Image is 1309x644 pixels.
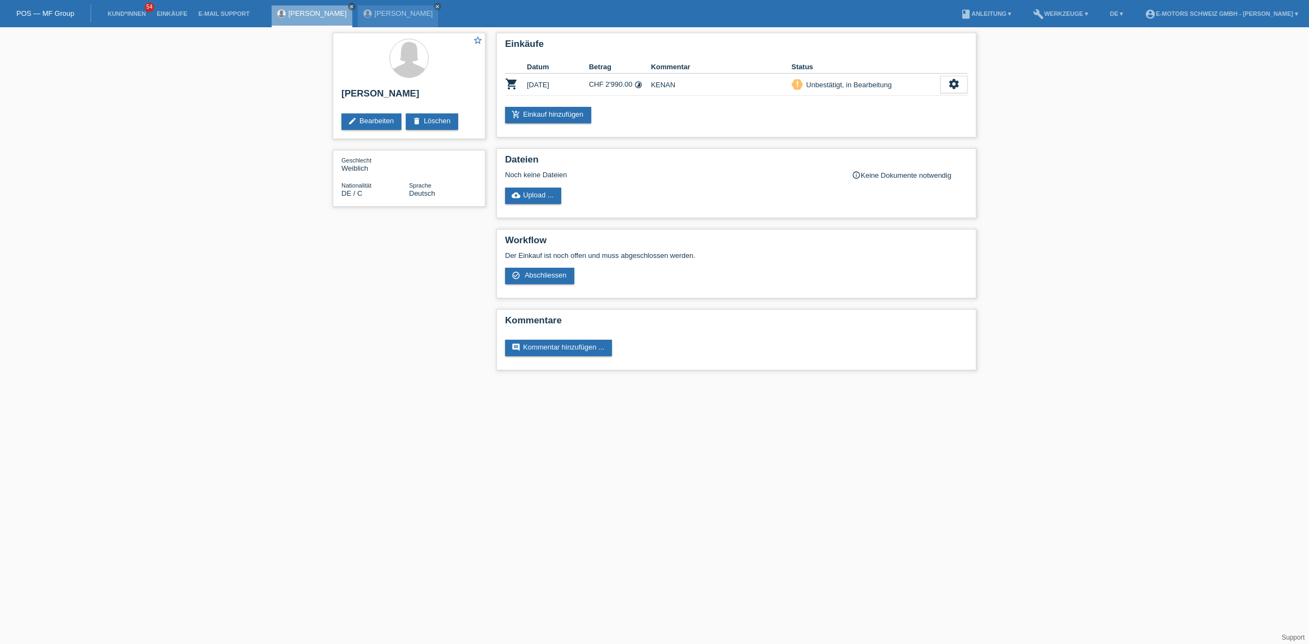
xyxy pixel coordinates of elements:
[289,9,347,17] a: [PERSON_NAME]
[527,61,589,74] th: Datum
[505,340,612,356] a: commentKommentar hinzufügen ...
[1145,9,1156,20] i: account_circle
[1033,9,1044,20] i: build
[406,113,458,130] a: deleteLöschen
[1028,10,1094,17] a: buildWerkzeuge ▾
[349,4,355,9] i: close
[473,35,483,47] a: star_border
[589,74,651,96] td: CHF 2'990.00
[193,10,255,17] a: E-Mail Support
[341,113,401,130] a: editBearbeiten
[16,9,74,17] a: POS — MF Group
[505,251,968,260] p: Der Einkauf ist noch offen und muss abgeschlossen werden.
[512,191,520,200] i: cloud_upload
[651,61,791,74] th: Kommentar
[1104,10,1128,17] a: DE ▾
[527,74,589,96] td: [DATE]
[960,9,971,20] i: book
[409,189,435,197] span: Deutsch
[505,77,518,91] i: POSP00027822
[651,74,791,96] td: KENAN
[435,4,440,9] i: close
[145,3,154,12] span: 54
[473,35,483,45] i: star_border
[1139,10,1304,17] a: account_circleE-Motors Schweiz GmbH - [PERSON_NAME] ▾
[791,61,940,74] th: Status
[341,88,477,105] h2: [PERSON_NAME]
[505,315,968,332] h2: Kommentare
[589,61,651,74] th: Betrag
[525,271,567,279] span: Abschliessen
[505,188,561,204] a: cloud_uploadUpload ...
[434,3,441,10] a: close
[409,182,431,189] span: Sprache
[1282,634,1305,641] a: Support
[505,107,591,123] a: add_shopping_cartEinkauf hinzufügen
[852,171,861,179] i: info_outline
[341,189,362,197] span: Deutschland / C / 01.07.2007
[803,79,892,91] div: Unbestätigt, in Bearbeitung
[852,171,968,179] div: Keine Dokumente notwendig
[512,110,520,119] i: add_shopping_cart
[341,182,371,189] span: Nationalität
[512,343,520,352] i: comment
[955,10,1017,17] a: bookAnleitung ▾
[505,171,838,179] div: Noch keine Dateien
[505,154,968,171] h2: Dateien
[348,3,356,10] a: close
[412,117,421,125] i: delete
[794,80,801,88] i: priority_high
[341,157,371,164] span: Geschlecht
[102,10,151,17] a: Kund*innen
[634,81,643,89] i: Fixe Raten (24 Raten)
[341,156,409,172] div: Weiblich
[948,78,960,90] i: settings
[505,268,574,284] a: check_circle_outline Abschliessen
[348,117,357,125] i: edit
[512,271,520,280] i: check_circle_outline
[375,9,433,17] a: [PERSON_NAME]
[505,235,968,251] h2: Workflow
[505,39,968,55] h2: Einkäufe
[151,10,193,17] a: Einkäufe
